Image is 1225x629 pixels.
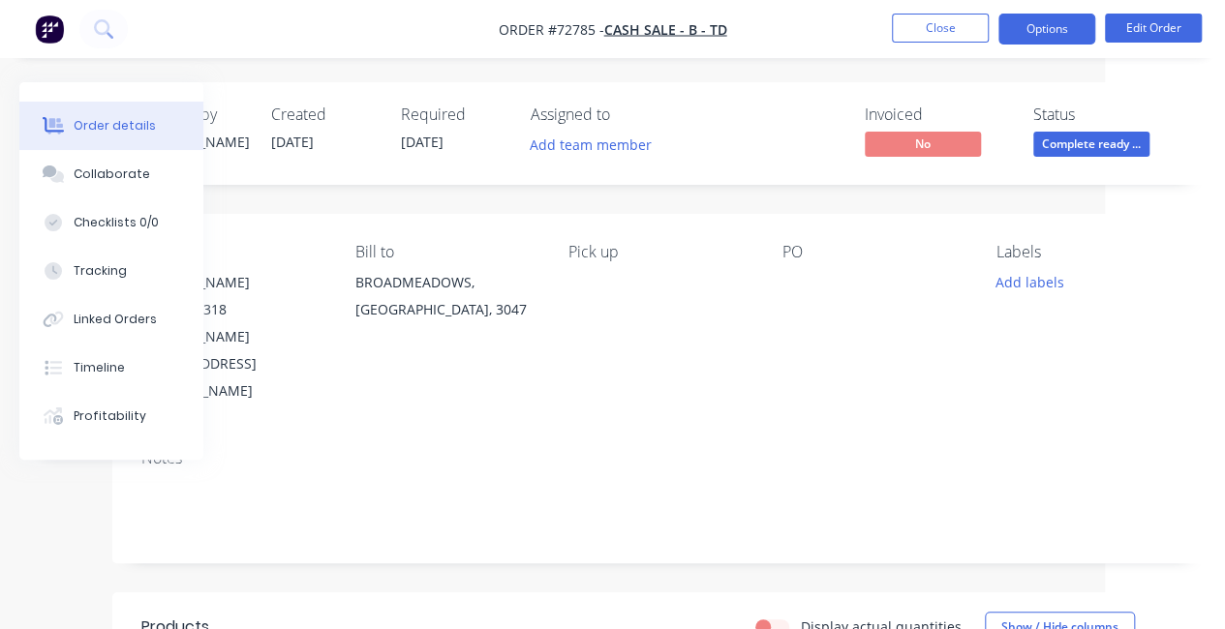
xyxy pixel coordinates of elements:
div: [PERSON_NAME]0413 056 318[PERSON_NAME][EMAIL_ADDRESS][DOMAIN_NAME] [141,269,324,404]
div: Invoiced [865,105,1010,124]
button: Timeline [19,344,203,392]
a: Cash Sale - B - TD [604,20,727,39]
div: Profitability [74,407,146,425]
button: Checklists 0/0 [19,198,203,247]
div: [PERSON_NAME][EMAIL_ADDRESS][DOMAIN_NAME] [141,323,324,404]
div: Checklists 0/0 [74,214,159,231]
div: Tracking [74,262,127,280]
div: BROADMEADOWS, [GEOGRAPHIC_DATA], 3047 [355,269,538,331]
div: Order details [74,117,156,135]
div: Collaborate [74,165,150,183]
div: 0413 056 318 [141,296,324,323]
button: Linked Orders [19,295,203,344]
div: Timeline [74,359,125,376]
div: Assigned to [531,105,724,124]
span: Order #72785 - [499,20,604,39]
div: Pick up [568,243,751,261]
div: Status [1033,105,1179,124]
button: Options [998,14,1095,45]
div: Notes [141,449,1179,467]
div: PO [782,243,965,261]
span: Complete ready ... [1033,132,1149,156]
div: Required [401,105,507,124]
button: Add team member [520,132,662,158]
div: Labels [995,243,1179,261]
div: Created [271,105,378,124]
button: Complete ready ... [1033,132,1149,161]
span: [DATE] [271,133,314,151]
img: Factory [35,15,64,44]
button: Add labels [985,269,1074,295]
div: [PERSON_NAME] [141,132,248,152]
button: Tracking [19,247,203,295]
button: Close [892,14,989,43]
span: [DATE] [401,133,444,151]
div: Bill to [355,243,538,261]
div: [PERSON_NAME] [141,269,324,296]
button: Collaborate [19,150,203,198]
div: BROADMEADOWS, [GEOGRAPHIC_DATA], 3047 [355,269,538,323]
button: Profitability [19,392,203,440]
button: Edit Order [1105,14,1202,43]
div: Contact [141,243,324,261]
div: Linked Orders [74,311,157,328]
button: Add team member [531,132,662,158]
button: Order details [19,102,203,150]
span: No [865,132,981,156]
